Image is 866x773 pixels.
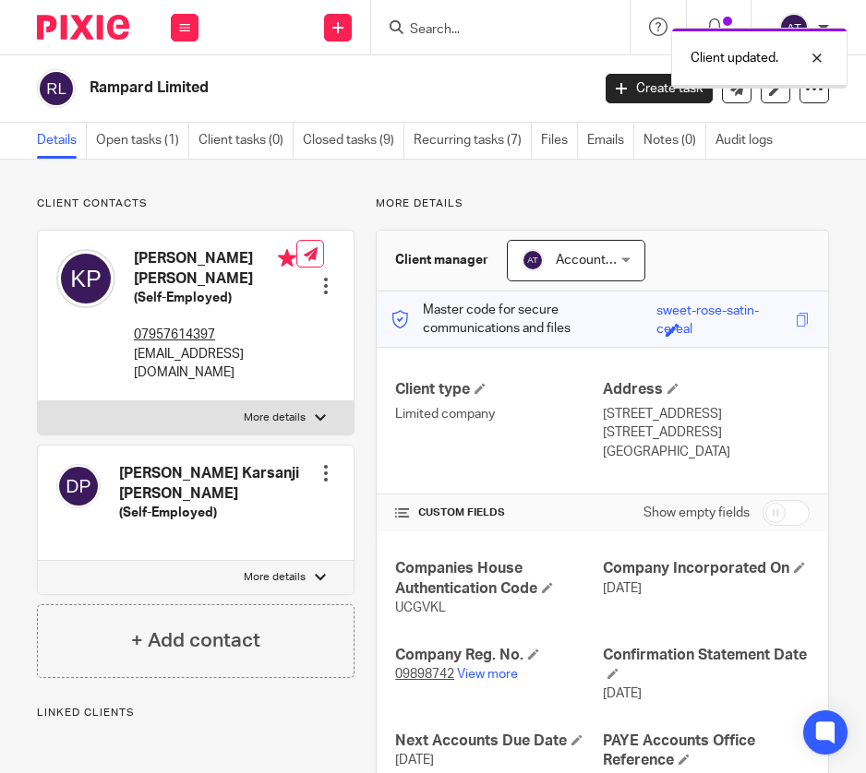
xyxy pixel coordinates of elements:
span: [DATE] [603,687,642,700]
label: Show empty fields [643,504,750,522]
h4: Company Incorporated On [603,559,810,578]
h4: Client type [395,380,602,399]
h2: Rampard Limited [90,78,480,98]
h4: [PERSON_NAME] Karsanji [PERSON_NAME] [119,464,317,504]
a: Details [37,123,87,159]
p: Linked clients [37,706,355,720]
div: sweet-rose-satin-cereal [656,302,791,323]
h4: PAYE Accounts Office Reference [603,731,810,771]
a: Files [541,123,578,159]
h5: (Self-Employed) [134,289,296,307]
a: Closed tasks (9) [303,123,404,159]
p: Client contacts [37,196,355,211]
a: Emails [587,123,634,159]
p: Master code for secure communications and files [391,301,656,339]
img: svg%3E [56,249,115,308]
a: Notes (0) [643,123,706,159]
span: UCGVKL [395,601,446,614]
input: Search [408,22,574,39]
h4: Company Reg. No. [395,646,602,665]
p: Client updated. [691,49,778,67]
img: svg%3E [522,249,544,271]
h4: Confirmation Statement Date [603,646,810,685]
h4: [PERSON_NAME] [PERSON_NAME] [134,249,296,289]
a: View more [457,668,518,681]
p: [GEOGRAPHIC_DATA] [603,443,810,461]
img: Pixie [37,15,129,40]
tcxspan: Call 09898742 via 3CX [395,668,454,681]
p: Limited company [395,405,602,423]
a: Audit logs [716,123,782,159]
p: [EMAIL_ADDRESS][DOMAIN_NAME] [134,345,296,383]
h4: + Add contact [131,626,260,655]
p: [STREET_ADDRESS] [603,423,810,442]
h4: Companies House Authentication Code [395,559,602,599]
p: More details [244,410,306,425]
h5: (Self-Employed) [119,504,317,522]
a: Create task [606,74,713,103]
tcxspan: Call 07957614397 via 3CX [134,328,215,341]
i: Primary [278,249,296,268]
p: More details [244,570,306,585]
h4: CUSTOM FIELDS [395,505,602,520]
img: svg%3E [37,69,76,108]
a: Recurring tasks (7) [414,123,532,159]
img: svg%3E [779,13,809,42]
h3: Client manager [395,251,488,269]
span: [DATE] [395,754,434,767]
h4: Next Accounts Due Date [395,731,602,751]
h4: Address [603,380,810,399]
a: Open tasks (1) [96,123,189,159]
span: [DATE] [603,582,642,595]
a: Client tasks (0) [198,123,294,159]
img: svg%3E [56,464,101,508]
p: More details [376,196,829,211]
p: [STREET_ADDRESS] [603,405,810,423]
span: Accounts Team [556,254,645,267]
